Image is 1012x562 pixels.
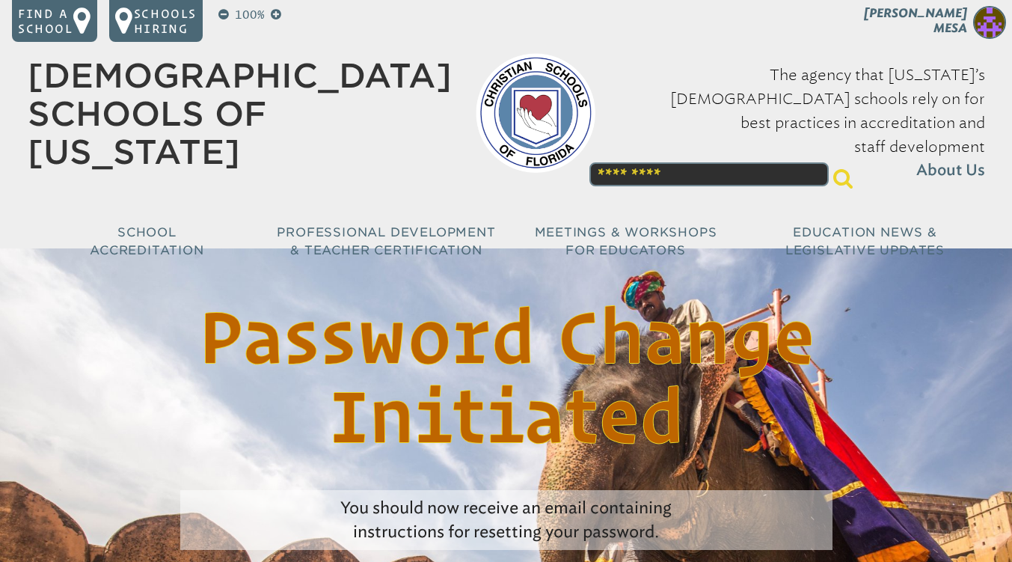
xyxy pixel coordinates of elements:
span: Education News & Legislative Updates [785,225,945,257]
p: Find a school [18,6,73,36]
span: School Accreditation [90,225,203,257]
h1: Password Change Initiated [122,284,891,466]
img: csf-logo-web-colors.png [476,53,595,173]
span: Professional Development & Teacher Certification [277,225,495,257]
p: You should now receive an email containing instructions for resetting your password. [180,490,832,550]
span: About Us [916,159,985,183]
p: The agency that [US_STATE]’s [DEMOGRAPHIC_DATA] schools rely on for best practices in accreditati... [619,63,985,183]
span: [PERSON_NAME] Mesa [864,6,967,35]
p: Schools Hiring [134,6,197,36]
a: [DEMOGRAPHIC_DATA] Schools of [US_STATE] [28,56,452,171]
span: Meetings & Workshops for Educators [535,225,717,257]
img: aea33bb32caf308af478022a9f4cf0aa [973,6,1006,39]
p: 100% [232,6,268,24]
